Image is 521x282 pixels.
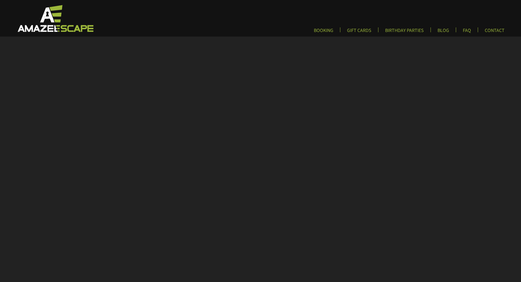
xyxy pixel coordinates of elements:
[342,27,376,37] a: GIFT CARDS
[433,27,454,37] a: BLOG
[10,4,100,32] img: Escape Room Game in Boston Area
[480,27,509,37] a: CONTACT
[458,27,476,37] a: FAQ
[380,27,429,37] a: BIRTHDAY PARTIES
[309,27,338,37] a: BOOKING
